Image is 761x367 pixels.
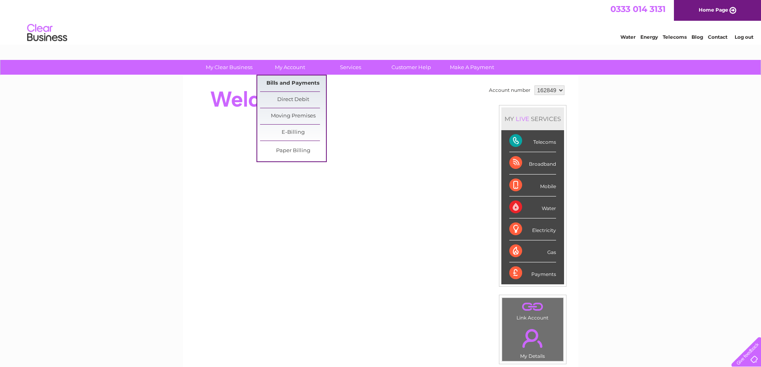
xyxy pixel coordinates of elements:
[620,34,636,40] a: Water
[196,60,262,75] a: My Clear Business
[260,125,326,141] a: E-Billing
[610,4,666,14] a: 0333 014 3131
[501,107,564,130] div: MY SERVICES
[439,60,505,75] a: Make A Payment
[640,34,658,40] a: Energy
[502,298,564,323] td: Link Account
[504,324,561,352] a: .
[260,108,326,124] a: Moving Premises
[502,322,564,361] td: My Details
[509,240,556,262] div: Gas
[735,34,753,40] a: Log out
[514,115,531,123] div: LIVE
[663,34,687,40] a: Telecoms
[509,152,556,174] div: Broadband
[509,262,556,284] div: Payments
[691,34,703,40] a: Blog
[708,34,727,40] a: Contact
[509,130,556,152] div: Telecoms
[318,60,383,75] a: Services
[192,4,570,39] div: Clear Business is a trading name of Verastar Limited (registered in [GEOGRAPHIC_DATA] No. 3667643...
[509,218,556,240] div: Electricity
[260,143,326,159] a: Paper Billing
[509,196,556,218] div: Water
[27,21,68,45] img: logo.png
[378,60,444,75] a: Customer Help
[509,175,556,196] div: Mobile
[257,60,323,75] a: My Account
[504,300,561,314] a: .
[260,92,326,108] a: Direct Debit
[487,83,533,97] td: Account number
[260,75,326,91] a: Bills and Payments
